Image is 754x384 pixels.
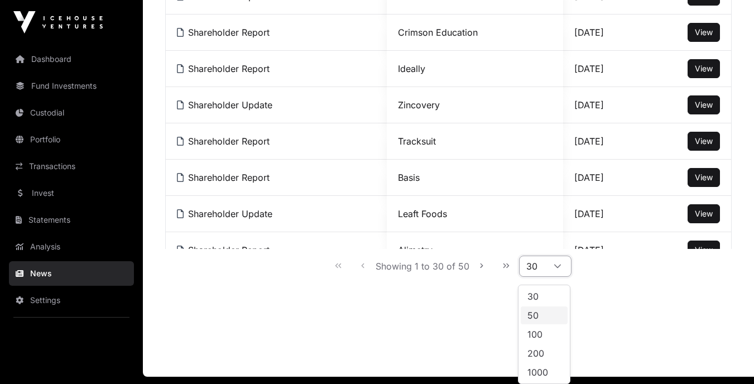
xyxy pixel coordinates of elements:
a: View [695,136,713,147]
li: 100 [521,325,568,343]
button: Last Page [495,255,517,277]
a: Ideally [398,63,425,74]
a: Shareholder Report [177,63,270,74]
iframe: Chat Widget [698,330,754,384]
a: Basis [398,172,420,183]
a: Tracksuit [398,136,436,147]
span: View [695,209,713,218]
a: View [695,63,713,74]
img: Icehouse Ventures Logo [13,11,103,33]
td: [DATE] [563,196,651,232]
a: News [9,261,134,286]
span: 30 [527,292,539,301]
span: View [695,100,713,109]
td: [DATE] [563,160,651,196]
a: Analysis [9,234,134,259]
a: Settings [9,288,134,313]
a: Zincovery [398,99,440,111]
a: Shareholder Report [177,27,270,38]
td: [DATE] [563,87,651,123]
a: Transactions [9,154,134,179]
a: Statements [9,208,134,232]
a: View [695,208,713,219]
button: View [688,95,720,114]
span: View [695,172,713,182]
span: Rows per page [520,256,544,276]
a: Fund Investments [9,74,134,98]
td: [DATE] [563,15,651,51]
span: View [695,27,713,37]
span: 200 [527,349,544,358]
li: 1000 [521,363,568,381]
span: View [695,245,713,255]
button: View [688,59,720,78]
a: View [695,99,713,111]
a: Crimson Education [398,27,478,38]
li: 200 [521,344,568,362]
td: [DATE] [563,51,651,87]
li: 30 [521,287,568,305]
a: Shareholder Report [177,172,270,183]
button: View [688,132,720,151]
a: Invest [9,181,134,205]
a: Leaft Foods [398,208,447,219]
span: View [695,64,713,73]
button: Next Page [470,255,493,277]
a: View [695,27,713,38]
a: Shareholder Report [177,244,270,256]
a: Dashboard [9,47,134,71]
span: 1000 [527,368,548,377]
a: View [695,172,713,183]
button: View [688,241,720,260]
button: View [688,168,720,187]
td: [DATE] [563,123,651,160]
a: Portfolio [9,127,134,152]
a: Alimetry [398,244,433,256]
a: Custodial [9,100,134,125]
td: [DATE] [563,232,651,268]
a: Shareholder Update [177,208,272,219]
button: View [688,204,720,223]
a: Shareholder Report [177,136,270,147]
li: 50 [521,306,568,324]
span: 100 [527,330,542,339]
a: View [695,244,713,256]
span: View [695,136,713,146]
button: View [688,23,720,42]
span: 50 [527,311,539,320]
span: Showing 1 to 30 of 50 [376,261,469,272]
a: Shareholder Update [177,99,272,111]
